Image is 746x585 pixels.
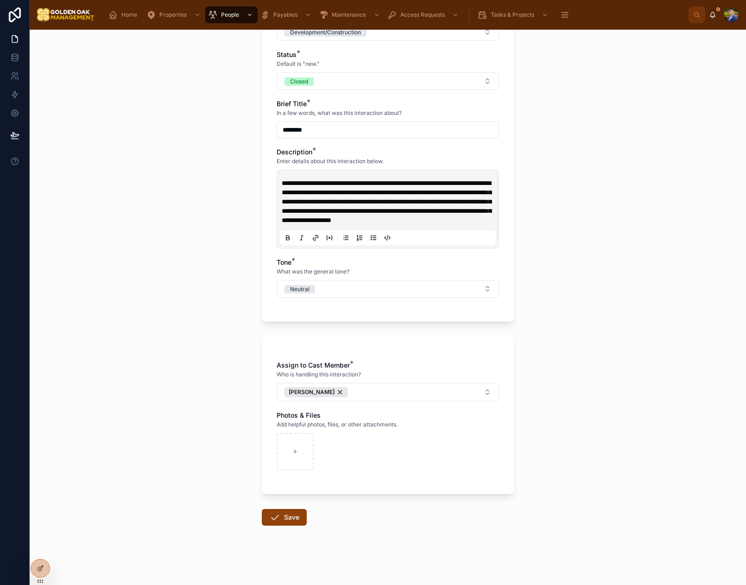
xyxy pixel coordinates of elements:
span: What was the general tone? [277,268,349,275]
button: Unselect 8 [284,387,348,397]
a: People [205,6,258,23]
span: Who is handling this interaction? [277,371,361,378]
span: Assign to Cast Member [277,361,350,369]
span: In a few words, what was this interaction about? [277,109,402,117]
span: Enter details about this interaction below. [277,158,384,165]
span: People [221,11,239,19]
span: Tone [277,258,291,266]
a: Home [106,6,144,23]
span: Tasks & Projects [491,11,534,19]
span: Access Requests [400,11,445,19]
button: Select Button [277,383,499,401]
div: scrollable content [102,5,689,25]
a: Tasks & Projects [475,6,553,23]
button: Unselect DEVELOPMENT_CONSTRUCTION [284,27,367,37]
a: Payables [258,6,316,23]
div: Closed [290,77,308,86]
button: Select Button [277,280,499,298]
button: Select Button [277,23,499,41]
span: Photos & Files [277,411,321,419]
div: Development/Construction [290,28,361,37]
span: Maintenance [332,11,366,19]
button: Select Button [277,72,499,90]
span: Add helpful photos, files, or other attachments. [277,421,398,428]
div: Neutral [290,285,310,293]
span: Brief Title [277,100,307,108]
span: Properties [159,11,187,19]
a: Access Requests [385,6,463,23]
button: Save [262,509,307,526]
span: Home [121,11,137,19]
a: Properties [144,6,205,23]
span: [PERSON_NAME] [289,388,335,396]
span: Default is "new." [277,60,320,68]
span: Status [277,51,297,58]
span: Payables [273,11,297,19]
span: Description [277,148,312,156]
a: Maintenance [316,6,385,23]
img: App logo [37,7,95,22]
